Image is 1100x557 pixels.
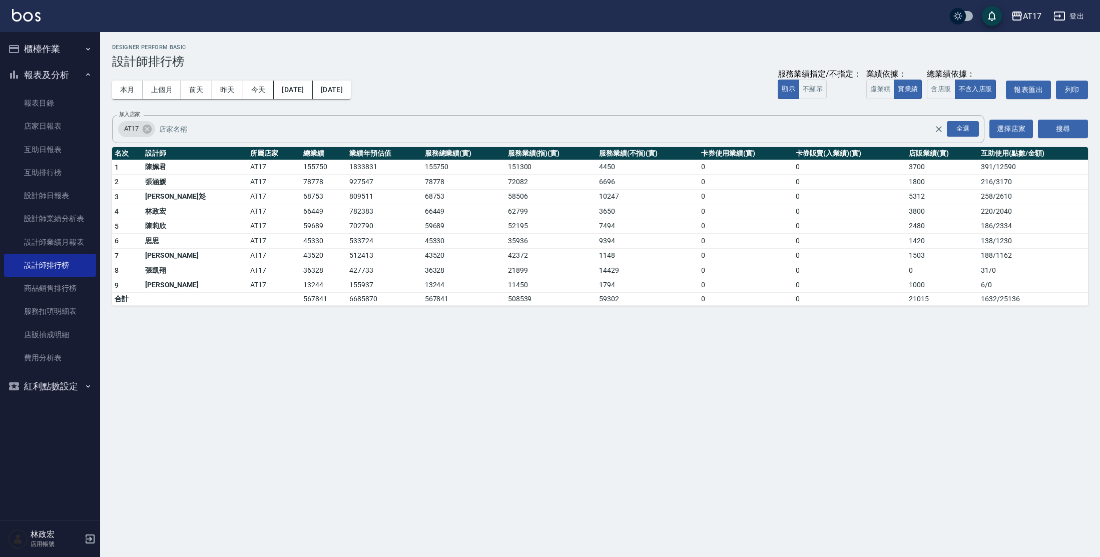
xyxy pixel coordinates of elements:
button: 報表及分析 [4,62,96,88]
td: 35936 [505,234,597,249]
td: 0 [699,248,793,263]
button: 列印 [1056,81,1088,99]
td: 0 [699,234,793,249]
label: 加入店家 [119,111,140,118]
td: 0 [793,278,907,293]
td: 4450 [597,160,699,175]
a: 商品銷售排行榜 [4,277,96,300]
td: [PERSON_NAME] [143,278,248,293]
td: 31 / 0 [978,263,1088,278]
td: 567841 [301,293,347,306]
th: 互助使用(點數/金額) [978,147,1088,160]
button: 搜尋 [1038,120,1088,138]
td: 59689 [422,219,505,234]
td: 45330 [422,234,505,249]
button: 報表匯出 [1006,81,1051,99]
a: 設計師業績月報表 [4,231,96,254]
td: 155750 [422,160,505,175]
td: AT17 [248,175,301,190]
button: 櫃檯作業 [4,36,96,62]
td: 張凱翔 [143,263,248,278]
td: 72082 [505,175,597,190]
button: Open [945,119,981,139]
td: 0 [793,160,907,175]
a: 設計師排行榜 [4,254,96,277]
td: 0 [699,175,793,190]
td: 13244 [422,278,505,293]
td: 0 [699,189,793,204]
a: 費用分析表 [4,346,96,369]
div: AT17 [1023,10,1041,23]
div: 全選 [947,121,979,137]
td: 2480 [906,219,978,234]
td: 138 / 1230 [978,234,1088,249]
td: 3650 [597,204,699,219]
button: 本月 [112,81,143,99]
td: 52195 [505,219,597,234]
button: 含店販 [927,80,955,99]
td: 1503 [906,248,978,263]
th: 服務業績(指)(實) [505,147,597,160]
td: 59302 [597,293,699,306]
th: 設計師 [143,147,248,160]
td: 43520 [301,248,347,263]
td: 45330 [301,234,347,249]
td: 151300 [505,160,597,175]
td: 0 [793,204,907,219]
td: 567841 [422,293,505,306]
button: 昨天 [212,81,243,99]
td: 78778 [301,175,347,190]
a: 設計師業績分析表 [4,207,96,230]
td: AT17 [248,189,301,204]
div: 服務業績指定/不指定： [778,69,861,80]
td: 66449 [301,204,347,219]
button: 選擇店家 [989,120,1033,138]
td: 0 [793,234,907,249]
td: [PERSON_NAME] [143,248,248,263]
button: Clear [932,122,946,136]
td: AT17 [248,248,301,263]
td: 809511 [347,189,422,204]
td: 1632 / 25136 [978,293,1088,306]
input: 店家名稱 [157,120,952,138]
td: 36328 [422,263,505,278]
td: 68753 [301,189,347,204]
button: 上個月 [143,81,181,99]
td: 155937 [347,278,422,293]
th: 服務業績(不指)(實) [597,147,699,160]
td: 927547 [347,175,422,190]
button: 顯示 [778,80,799,99]
span: 6 [115,237,119,245]
td: 13244 [301,278,347,293]
img: Person [8,529,28,549]
button: [DATE] [313,81,351,99]
a: 互助排行榜 [4,161,96,184]
td: 391 / 12590 [978,160,1088,175]
a: 報表目錄 [4,92,96,115]
td: 42372 [505,248,597,263]
td: AT17 [248,234,301,249]
td: 0 [699,278,793,293]
td: 0 [793,189,907,204]
td: 702790 [347,219,422,234]
th: 所屬店家 [248,147,301,160]
td: 186 / 2334 [978,219,1088,234]
td: 0 [699,219,793,234]
td: AT17 [248,219,301,234]
a: 設計師日報表 [4,184,96,207]
td: AT17 [248,263,301,278]
td: 78778 [422,175,505,190]
span: 8 [115,266,119,274]
td: 1000 [906,278,978,293]
h3: 設計師排行榜 [112,55,1088,69]
button: 紅利點數設定 [4,373,96,399]
td: 427733 [347,263,422,278]
th: 服務總業績(實) [422,147,505,160]
td: 林政宏 [143,204,248,219]
div: 總業績依據： [927,69,1001,80]
td: 258 / 2610 [978,189,1088,204]
td: 陳莉欣 [143,219,248,234]
td: 7494 [597,219,699,234]
td: AT17 [248,204,301,219]
td: 1800 [906,175,978,190]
